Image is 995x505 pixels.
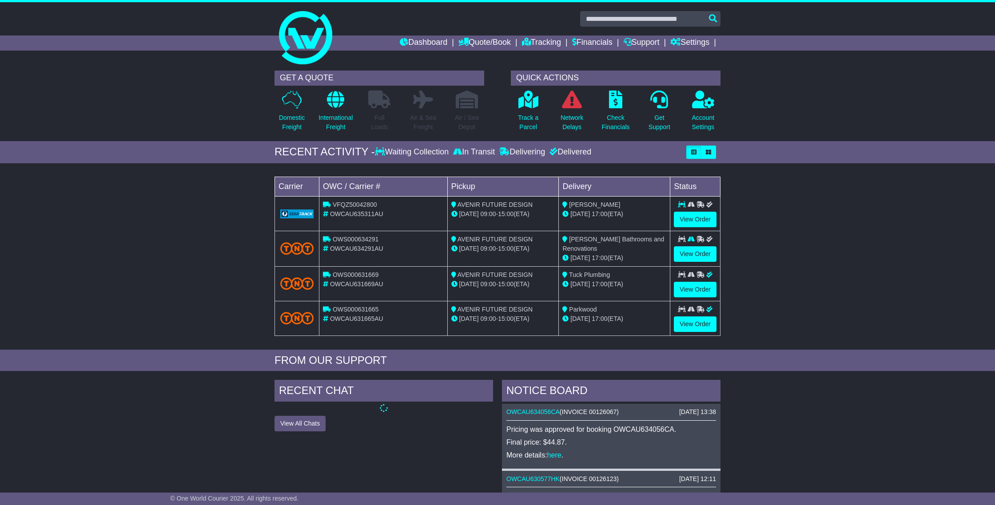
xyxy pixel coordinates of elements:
a: GetSupport [648,90,671,137]
div: FROM OUR SUPPORT [275,354,720,367]
div: GET A QUOTE [275,71,484,86]
span: OWS000631669 [333,271,379,278]
a: Financials [572,36,613,51]
span: AVENIR FUTURE DESIGN [458,271,533,278]
p: Air & Sea Freight [410,113,436,132]
span: INVOICE 00126123 [562,475,617,482]
span: 09:00 [481,280,496,288]
a: View Order [674,316,716,332]
p: Account Settings [692,113,715,132]
a: Quote/Book [458,36,511,51]
div: In Transit [451,147,497,157]
div: (ETA) [562,209,666,219]
span: 15:00 [498,315,513,322]
div: NOTICE BOARD [502,380,720,404]
p: Network Delays [561,113,583,132]
span: 09:00 [481,315,496,322]
span: [DATE] [570,315,590,322]
span: [DATE] [459,245,479,252]
a: CheckFinancials [601,90,630,137]
p: International Freight [318,113,353,132]
div: [DATE] 13:38 [679,408,716,416]
span: [DATE] [570,210,590,217]
a: View Order [674,282,716,297]
a: View Order [674,246,716,262]
div: RECENT CHAT [275,380,493,404]
p: Air / Sea Depot [455,113,479,132]
a: here [547,451,561,459]
a: View Order [674,212,716,227]
span: 15:00 [498,280,513,288]
div: (ETA) [562,280,666,289]
span: 15:00 [498,210,513,217]
span: [DATE] [570,280,590,288]
td: OWC / Carrier # [319,177,448,196]
div: ( ) [506,475,716,483]
a: DomesticFreight [279,90,305,137]
span: 09:00 [481,210,496,217]
div: ( ) [506,408,716,416]
p: Full Loads [368,113,390,132]
div: (ETA) [562,314,666,324]
span: [DATE] [459,315,479,322]
img: GetCarrierServiceLogo [280,209,314,218]
div: (ETA) [562,253,666,263]
div: Delivered [547,147,591,157]
p: Get Support [649,113,670,132]
span: 15:00 [498,245,513,252]
span: © One World Courier 2025. All rights reserved. [170,495,298,502]
span: [PERSON_NAME] [569,201,620,208]
div: - (ETA) [451,244,555,253]
a: Track aParcel [517,90,539,137]
div: - (ETA) [451,314,555,324]
img: TNT_Domestic.png [280,242,314,254]
span: 17:00 [592,315,607,322]
td: Pickup [447,177,559,196]
span: 17:00 [592,210,607,217]
span: OWCAU635311AU [330,210,383,217]
div: [DATE] 12:11 [679,475,716,483]
span: Parkwood [569,306,597,313]
div: QUICK ACTIONS [511,71,720,86]
p: Pricing was approved for booking OWCAU630577HK. [506,492,716,500]
p: Final price: $44.87. [506,438,716,446]
img: TNT_Domestic.png [280,277,314,289]
a: AccountSettings [692,90,715,137]
span: OWS000634291 [333,236,379,243]
span: AVENIR FUTURE DESIGN [458,236,533,243]
p: Track a Parcel [518,113,538,132]
button: View All Chats [275,416,326,431]
div: - (ETA) [451,209,555,219]
span: Tuck Plumbing [569,271,610,278]
div: RECENT ACTIVITY - [275,146,375,158]
a: Support [624,36,660,51]
span: 09:00 [481,245,496,252]
div: Waiting Collection [375,147,451,157]
td: Status [670,177,720,196]
span: OWCAU631665AU [330,315,383,322]
a: NetworkDelays [560,90,584,137]
a: OWCAU634056CA [506,408,560,415]
div: - (ETA) [451,280,555,289]
p: Pricing was approved for booking OWCAU634056CA. [506,425,716,434]
span: [DATE] [570,254,590,261]
a: Tracking [522,36,561,51]
p: Check Financials [602,113,630,132]
a: Dashboard [400,36,447,51]
td: Delivery [559,177,670,196]
a: InternationalFreight [318,90,353,137]
span: AVENIR FUTURE DESIGN [458,201,533,208]
span: 17:00 [592,280,607,288]
span: OWCAU631669AU [330,280,383,288]
td: Carrier [275,177,319,196]
div: Delivering [497,147,547,157]
span: [PERSON_NAME] Bathrooms and Renovations [562,236,664,252]
span: OWS000631665 [333,306,379,313]
span: 17:00 [592,254,607,261]
span: [DATE] [459,210,479,217]
span: AVENIR FUTURE DESIGN [458,306,533,313]
span: INVOICE 00126067 [562,408,617,415]
span: VFQZ50042800 [333,201,377,208]
span: [DATE] [459,280,479,288]
p: More details: . [506,451,716,459]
